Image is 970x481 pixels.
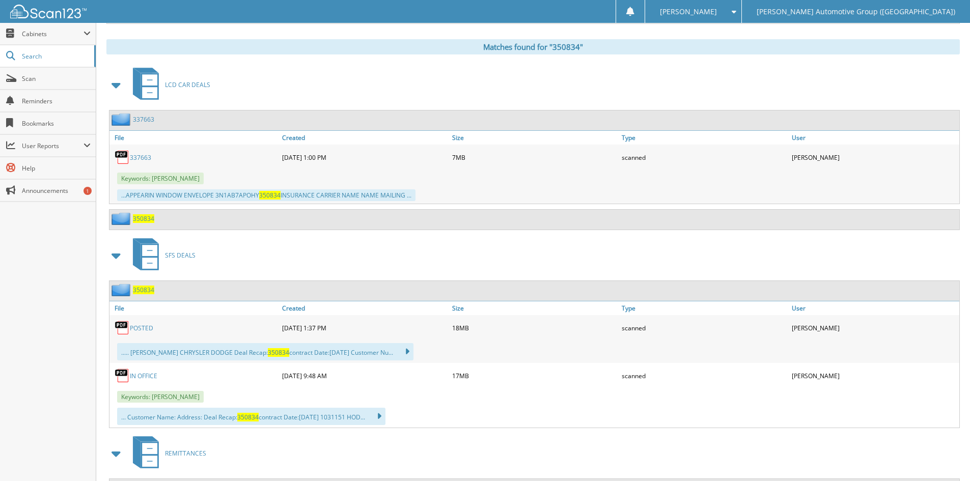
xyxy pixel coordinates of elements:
[115,368,130,383] img: PDF.png
[22,30,84,38] span: Cabinets
[757,9,955,15] span: [PERSON_NAME] Automotive Group ([GEOGRAPHIC_DATA])
[450,318,620,338] div: 18MB
[660,9,717,15] span: [PERSON_NAME]
[84,187,92,195] div: 1
[619,318,789,338] div: scanned
[133,115,154,124] a: 337663
[619,147,789,167] div: scanned
[117,391,204,403] span: Keywords: [PERSON_NAME]
[106,39,960,54] div: Matches found for "350834"
[127,235,196,275] a: SFS DEALS
[112,212,133,225] img: folder2.png
[450,147,620,167] div: 7MB
[450,301,620,315] a: Size
[280,131,450,145] a: Created
[109,301,280,315] a: File
[619,365,789,386] div: scanned
[117,189,415,201] div: ...APPEARIN WINDOW ENVELOPE 3N1AB7APOHY INSURANCE CARRIER NAME NAME MAILING ...
[22,52,89,61] span: Search
[619,301,789,315] a: Type
[133,286,154,294] a: 350834
[280,365,450,386] div: [DATE] 9:48 AM
[280,301,450,315] a: Created
[165,80,210,89] span: LCD CAR DEALS
[22,142,84,150] span: User Reports
[789,301,959,315] a: User
[259,191,281,200] span: 350834
[280,147,450,167] div: [DATE] 1:00 PM
[789,365,959,386] div: [PERSON_NAME]
[10,5,87,18] img: scan123-logo-white.svg
[22,119,91,128] span: Bookmarks
[109,131,280,145] a: File
[280,318,450,338] div: [DATE] 1:37 PM
[133,214,154,223] a: 350834
[117,408,385,425] div: ... Customer Name: Address: Deal Recap: contract Date:[DATE] 1031151 HOD...
[117,343,413,360] div: ..... [PERSON_NAME] CHRYSLER DODGE Deal Recap: contract Date:[DATE] Customer Nu...
[127,433,206,473] a: REMITTANCES
[268,348,289,357] span: 350834
[165,449,206,458] span: REMITTANCES
[619,131,789,145] a: Type
[165,251,196,260] span: SFS DEALS
[115,150,130,165] img: PDF.png
[22,74,91,83] span: Scan
[22,186,91,195] span: Announcements
[789,131,959,145] a: User
[130,324,153,332] a: POSTED
[112,284,133,296] img: folder2.png
[115,320,130,335] img: PDF.png
[450,131,620,145] a: Size
[22,97,91,105] span: Reminders
[112,113,133,126] img: folder2.png
[789,318,959,338] div: [PERSON_NAME]
[127,65,210,105] a: LCD CAR DEALS
[130,372,157,380] a: IN OFFICE
[130,153,151,162] a: 337663
[450,365,620,386] div: 17MB
[789,147,959,167] div: [PERSON_NAME]
[237,413,259,421] span: 350834
[117,173,204,184] span: Keywords: [PERSON_NAME]
[22,164,91,173] span: Help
